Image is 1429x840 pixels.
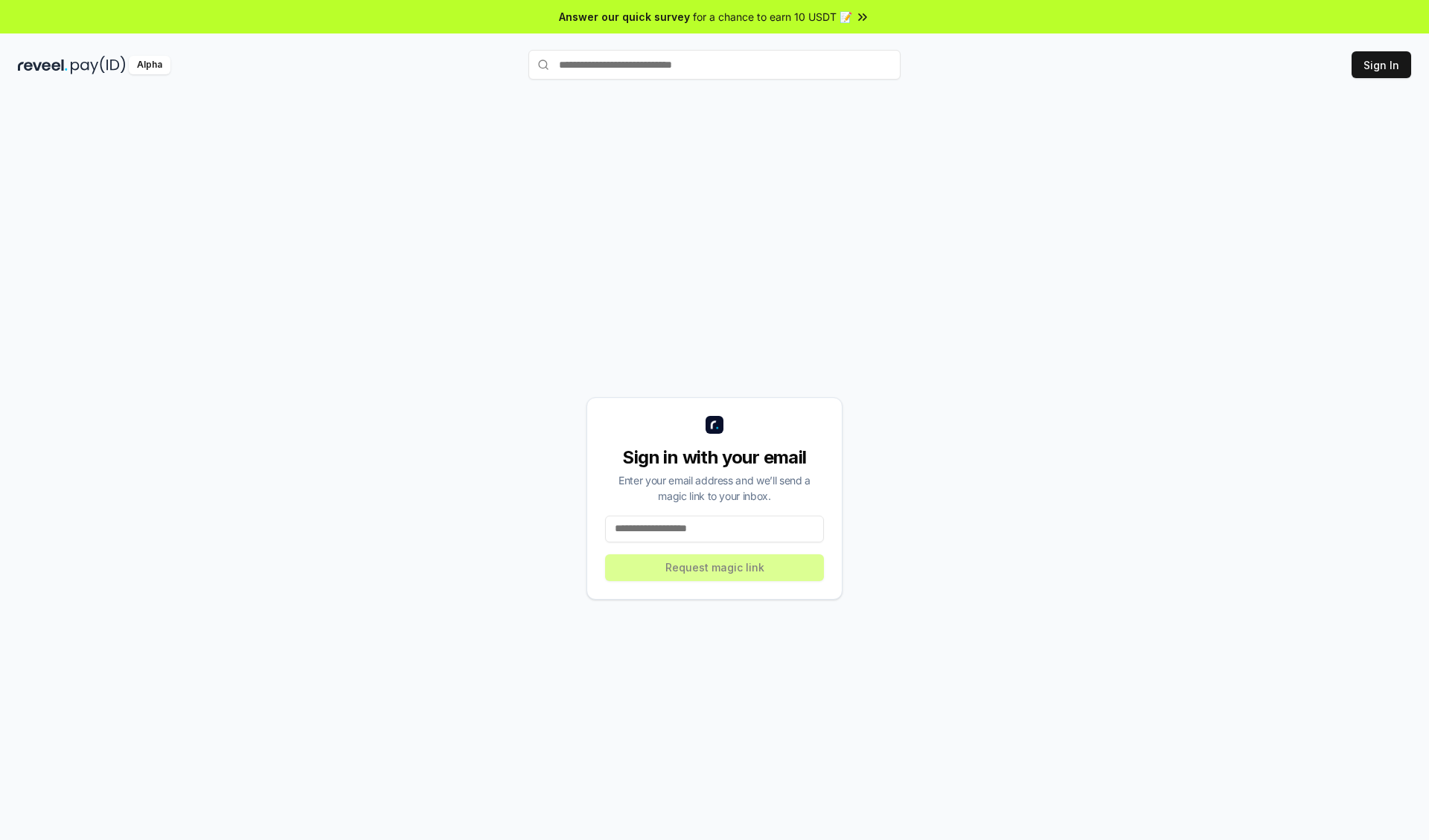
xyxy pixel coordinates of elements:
span: for a chance to earn 10 USDT 📝 [693,9,852,25]
div: Enter your email address and we’ll send a magic link to your inbox. [605,472,824,504]
button: Sign In [1352,51,1411,78]
img: logo_small [706,416,723,434]
span: Answer our quick survey [559,9,690,25]
div: Alpha [129,56,170,74]
img: reveel_dark [18,56,68,74]
div: Sign in with your email [605,446,824,469]
img: pay_id [71,56,126,74]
